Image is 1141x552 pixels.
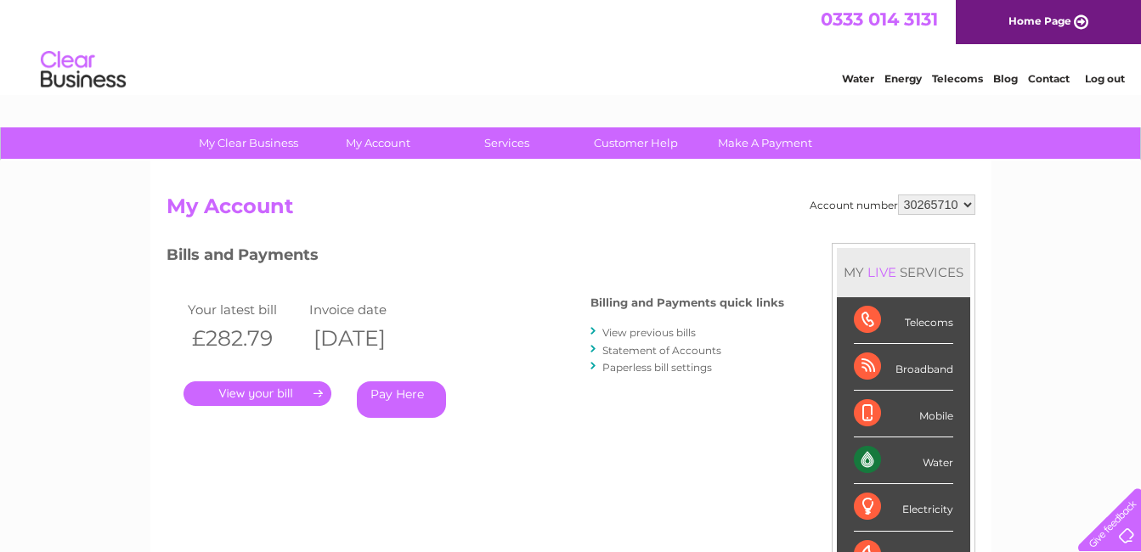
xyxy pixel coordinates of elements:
h4: Billing and Payments quick links [590,296,784,309]
div: Electricity [854,484,953,531]
a: Contact [1028,72,1070,85]
a: View previous bills [602,326,696,339]
a: Blog [993,72,1018,85]
a: Make A Payment [695,127,835,159]
div: Mobile [854,391,953,437]
div: Broadband [854,344,953,391]
h3: Bills and Payments [167,243,784,273]
div: Account number [810,194,975,215]
a: My Clear Business [178,127,319,159]
a: Paperless bill settings [602,361,712,374]
div: Clear Business is a trading name of Verastar Limited (registered in [GEOGRAPHIC_DATA] No. 3667643... [170,9,973,82]
div: Water [854,437,953,484]
a: Telecoms [932,72,983,85]
th: [DATE] [305,321,427,356]
td: Invoice date [305,298,427,321]
h2: My Account [167,194,975,227]
a: 0333 014 3131 [821,8,938,30]
img: logo.png [40,44,127,96]
a: Energy [884,72,922,85]
a: . [184,381,331,406]
div: LIVE [864,264,900,280]
a: Log out [1085,72,1125,85]
th: £282.79 [184,321,306,356]
a: Services [437,127,577,159]
td: Your latest bill [184,298,306,321]
a: Pay Here [357,381,446,418]
div: Telecoms [854,297,953,344]
a: My Account [308,127,448,159]
a: Customer Help [566,127,706,159]
div: MY SERVICES [837,248,970,296]
a: Statement of Accounts [602,344,721,357]
a: Water [842,72,874,85]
